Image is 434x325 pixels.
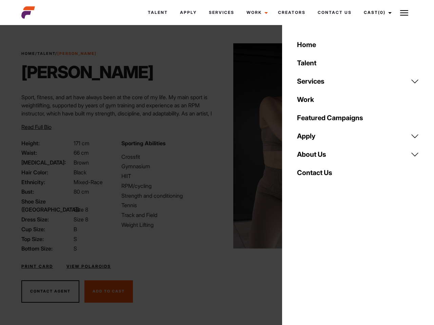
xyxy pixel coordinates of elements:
[21,123,52,131] button: Read Full Bio
[293,127,423,145] a: Apply
[293,145,423,164] a: About Us
[121,192,213,200] li: Strength and conditioning
[21,197,72,214] span: Shoe Size ([GEOGRAPHIC_DATA]):
[74,206,88,213] span: Size 8
[293,90,423,109] a: Work
[21,124,52,130] span: Read Full Bio
[21,178,72,186] span: Ethnicity:
[21,235,72,243] span: Top Size:
[74,236,77,242] span: S
[21,280,79,303] button: Contact Agent
[121,182,213,190] li: RPM/cycling
[121,162,213,170] li: Gymnasium
[74,245,77,252] span: S
[37,51,55,56] a: Talent
[378,10,386,15] span: (0)
[74,169,86,176] span: Black
[174,3,203,22] a: Apply
[293,54,423,72] a: Talent
[21,244,72,253] span: Bottom Size:
[21,6,35,19] img: cropped-aefm-brand-fav-22-square.png
[121,172,213,180] li: HIIT
[21,51,35,56] a: Home
[57,51,97,56] strong: [PERSON_NAME]
[21,225,72,233] span: Cup Size:
[240,3,272,22] a: Work
[74,140,90,147] span: 171 cm
[121,153,213,161] li: Crossfit
[74,188,89,195] span: 80 cm
[21,149,72,157] span: Waist:
[21,158,72,167] span: [MEDICAL_DATA]:
[93,289,125,294] span: Add To Cast
[312,3,358,22] a: Contact Us
[293,72,423,90] a: Services
[400,9,408,17] img: Burger icon
[272,3,312,22] a: Creators
[142,3,174,22] a: Talent
[293,164,423,182] a: Contact Us
[21,93,213,134] p: Sport, fitness, and art have always been at the core of my life. My main sport is weightlifting, ...
[21,263,53,269] a: Print Card
[121,140,165,147] strong: Sporting Abilities
[74,159,89,166] span: Brown
[121,221,213,229] li: Weight Lifting
[84,280,133,303] button: Add To Cast
[74,179,103,186] span: Mixed-Race
[21,188,72,196] span: Bust:
[74,216,88,223] span: Size 8
[21,215,72,223] span: Dress Size:
[74,226,77,233] span: B
[21,168,72,176] span: Hair Color:
[121,201,213,209] li: Tennis
[358,3,396,22] a: Cast(0)
[203,3,240,22] a: Services
[74,149,89,156] span: 66 cm
[66,263,111,269] a: View Polaroids
[121,211,213,219] li: Track and Field
[293,36,423,54] a: Home
[21,139,72,147] span: Height:
[293,109,423,127] a: Featured Campaigns
[21,51,97,57] span: / /
[21,62,153,82] h1: [PERSON_NAME]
